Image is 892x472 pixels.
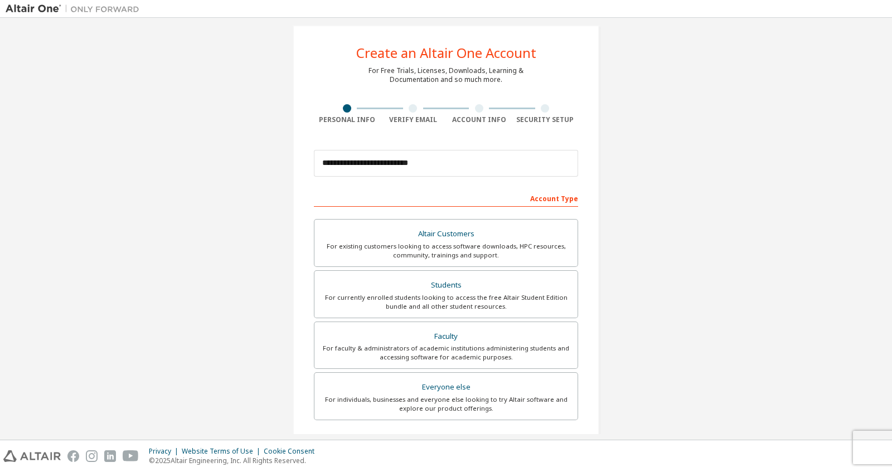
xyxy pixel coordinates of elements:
div: For existing customers looking to access software downloads, HPC resources, community, trainings ... [321,242,571,260]
div: Faculty [321,329,571,344]
img: Altair One [6,3,145,14]
div: For currently enrolled students looking to access the free Altair Student Edition bundle and all ... [321,293,571,311]
img: altair_logo.svg [3,450,61,462]
p: © 2025 Altair Engineering, Inc. All Rights Reserved. [149,456,321,465]
div: Cookie Consent [264,447,321,456]
div: Security Setup [512,115,579,124]
div: Privacy [149,447,182,456]
div: Students [321,278,571,293]
div: Verify Email [380,115,447,124]
div: Everyone else [321,379,571,395]
img: linkedin.svg [104,450,116,462]
div: Personal Info [314,115,380,124]
div: Account Type [314,189,578,207]
div: For individuals, businesses and everyone else looking to try Altair software and explore our prod... [321,395,571,413]
div: For faculty & administrators of academic institutions administering students and accessing softwa... [321,344,571,362]
img: youtube.svg [123,450,139,462]
img: facebook.svg [67,450,79,462]
div: Website Terms of Use [182,447,264,456]
div: Altair Customers [321,226,571,242]
img: instagram.svg [86,450,98,462]
div: Create an Altair One Account [356,46,536,60]
div: Account Info [446,115,512,124]
div: For Free Trials, Licenses, Downloads, Learning & Documentation and so much more. [369,66,523,84]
